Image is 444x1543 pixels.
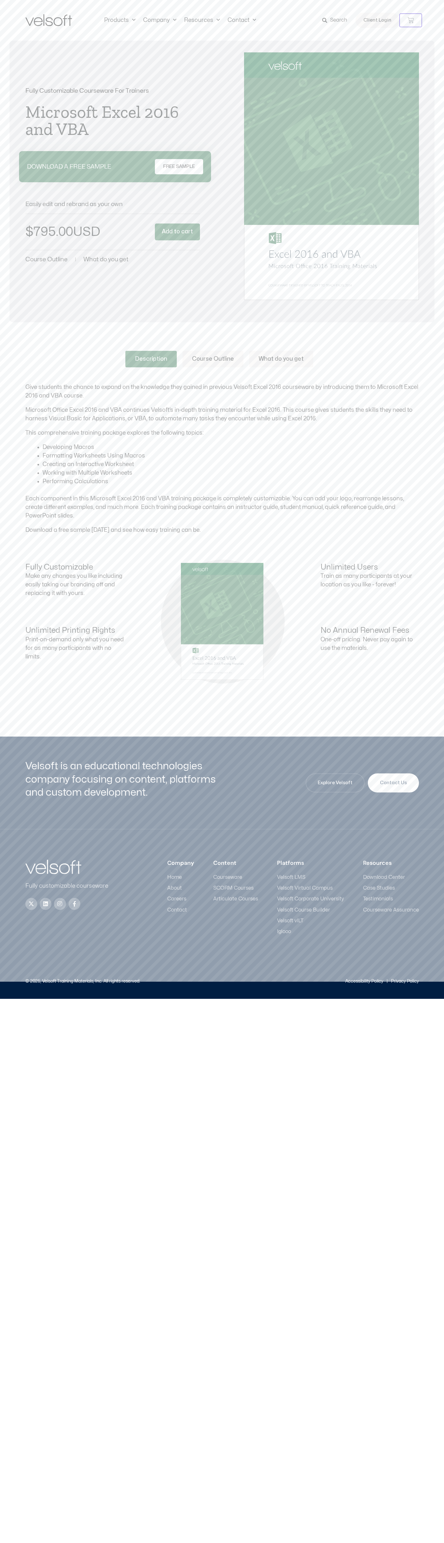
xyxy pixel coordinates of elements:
a: ResourcesMenu Toggle [180,17,224,24]
li: Working with Multiple Worksheets [43,469,419,477]
a: Download Center [363,874,419,880]
nav: Menu [100,17,260,24]
a: Careers [167,896,194,902]
a: Client Login [355,13,399,28]
li: Creating an Interactive Worksheet [43,460,419,469]
span: Careers [167,896,186,902]
a: CompanyMenu Toggle [139,17,180,24]
p: Train as many participants at your location as you like - forever! [321,572,419,589]
span: FREE SAMPLE [163,163,195,170]
p: Give students the chance to expand on the knowledge they gained in previous Velsoft Excel 2016 co... [25,383,419,400]
p: Microsoft Office Excel 2016 and VBA continues Velsoft’s in-depth training material for Excel 2016... [25,406,419,423]
span: About [167,885,182,891]
a: About [167,885,194,891]
p: DOWNLOAD A FREE SAMPLE [27,164,111,170]
span: Download Center [363,874,405,880]
li: Formatting Worksheets Using Macros [43,451,419,460]
a: What do you get [249,351,313,367]
p: Fully customizable courseware [25,882,119,890]
h3: Company [167,860,194,867]
a: Velsoft Corporate University [277,896,344,902]
a: Contact Us [368,773,419,792]
p: Make any changes you like including easily taking our branding off and replacing it with yours. [25,572,124,598]
li: Developing Macros [43,443,419,451]
a: Case Studies [363,885,419,891]
span: Courseware [213,874,242,880]
a: Accessibility Policy [345,979,383,983]
span: Explore Velsoft [318,779,353,787]
a: Velsoft vILT [277,918,344,924]
a: FREE SAMPLE [155,159,203,174]
span: Home [167,874,182,880]
li: Performing Calculations [43,477,419,486]
span: Velsoft Virtual Campus [277,885,333,891]
p: Fully Customizable Courseware For Trainers [25,88,200,94]
bdi: 795.00 [25,226,73,238]
h2: Velsoft is an educational technologies company focusing on content, platforms and custom developm... [25,759,221,799]
a: Description [125,351,177,367]
h3: Platforms [277,860,344,867]
h4: Unlimited Users [321,563,419,572]
a: Velsoft LMS [277,874,344,880]
a: Testimonials [363,896,419,902]
a: Velsoft Course Builder [277,907,344,913]
a: Course Outline [25,257,68,263]
a: Velsoft Virtual Campus [277,885,344,891]
a: Course Outline [182,351,243,367]
span: Iglooo [277,929,291,935]
p: | [387,979,388,984]
span: Search [330,16,347,24]
p: © 2025, Velsoft Training Materials, Inc. All rights reserved. [25,979,140,984]
a: Contact [167,907,194,913]
h4: Fully Customizable [25,563,124,572]
a: Explore Velsoft [306,773,365,792]
a: SCORM Courses [213,885,258,891]
p: Easily edit and rebrand as your own [25,201,200,207]
span: Testimonials [363,896,393,902]
a: Articulate Courses [213,896,258,902]
h4: Unlimited Printing Rights [25,626,124,635]
a: Privacy Policy [391,979,419,983]
span: Velsoft LMS [277,874,305,880]
a: What do you get [83,257,129,263]
h3: Resources [363,860,419,867]
span: SCORM Courses [213,885,254,891]
a: Search [322,15,352,26]
span: Contact [167,907,187,913]
a: Iglooo [277,929,344,935]
p: Print-on-demand only what you need for as many participants with no limits. [25,635,124,661]
p: Each component in this Microsoft Excel 2016 and VBA training package is completely customizable. ... [25,494,419,520]
img: Second Product Image [244,52,419,300]
span: Velsoft vILT [277,918,303,924]
img: Velsoft Training Materials [25,14,72,26]
h4: No Annual Renewal Fees [321,626,419,635]
a: ProductsMenu Toggle [100,17,139,24]
p: One-off pricing. Never pay again to use the materials. [321,635,419,652]
span: Client Login [363,16,391,24]
span: Contact Us [380,779,407,787]
span: $ [25,226,33,238]
a: Home [167,874,194,880]
span: Velsoft Course Builder [277,907,330,913]
a: ContactMenu Toggle [224,17,260,24]
span: Case Studies [363,885,395,891]
a: Courseware Assurance [363,907,419,913]
a: Courseware [213,874,258,880]
p: This comprehensive training package explores the following topics: [25,429,419,437]
button: Add to cart [155,224,200,240]
h1: Microsoft Excel 2016 and VBA [25,104,200,138]
h3: Content [213,860,258,867]
p: Download a free sample [DATE] and see how easy training can be. [25,526,419,534]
